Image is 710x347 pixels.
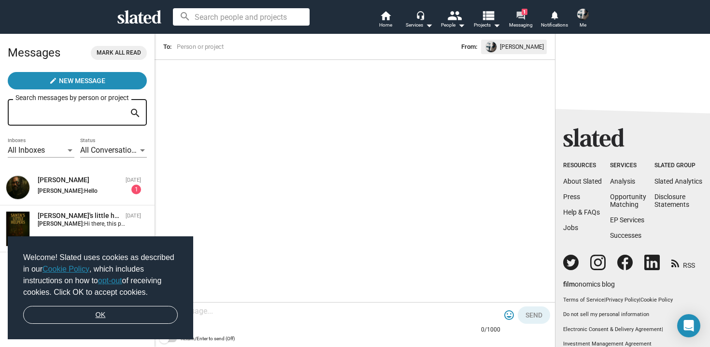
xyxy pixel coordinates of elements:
span: To: [163,43,171,50]
a: Successes [610,231,641,239]
mat-icon: arrow_drop_down [491,19,502,31]
a: Analysis [610,177,635,185]
a: Cookie Policy [43,265,89,273]
button: Shoka ShohaniMe [571,7,595,32]
div: Services [610,162,646,170]
mat-icon: notifications [550,10,559,19]
a: Jobs [563,224,578,231]
mat-icon: search [129,106,141,121]
span: Return/Enter to send (Off) [181,333,235,345]
button: Mark all read [91,46,147,60]
strong: [PERSON_NAME]: [38,220,84,227]
div: Open Intercom Messenger [677,314,700,337]
span: Messaging [509,19,533,31]
mat-icon: arrow_drop_down [455,19,467,31]
input: Search people and projects [173,8,310,26]
span: [PERSON_NAME] [500,42,544,52]
button: People [436,10,470,31]
span: All Inboxes [8,145,45,155]
a: RSS [671,255,695,270]
a: About Slated [563,177,602,185]
mat-icon: home [380,10,391,21]
button: Do not sell my personal information [563,311,702,318]
a: Electronic Consent & Delivery Agreement [563,326,662,333]
a: OpportunityMatching [610,193,646,208]
img: undefined [486,42,497,52]
strong: [PERSON_NAME]: [38,188,84,194]
span: film [563,280,575,288]
img: Shoka Shohani [577,9,589,20]
button: New Message [8,72,147,89]
span: | [604,297,606,303]
div: cookieconsent [8,236,193,340]
a: DisclosureStatements [654,193,689,208]
div: Kyle Beaumier [38,175,122,185]
mat-icon: view_list [481,8,495,22]
input: Person or project [175,42,342,52]
a: Slated Analytics [654,177,702,185]
a: 1Messaging [504,10,538,31]
button: Projects [470,10,504,31]
a: Privacy Policy [606,297,639,303]
span: All Conversations [80,145,140,155]
span: Notifications [541,19,568,31]
div: Resources [563,162,602,170]
h2: Messages [8,41,60,64]
mat-icon: people [447,8,461,22]
button: Services [402,10,436,31]
a: Help & FAQs [563,208,600,216]
time: [DATE] [126,177,141,183]
div: Services [406,19,433,31]
span: Home [379,19,392,31]
a: EP Services [610,216,644,224]
img: Kyle Beaumier [6,176,29,199]
a: Press [563,193,580,201]
span: Mark all read [97,48,141,58]
mat-icon: forum [516,11,525,20]
time: [DATE] [126,213,141,219]
a: opt-out [98,276,122,285]
span: New Message [59,72,105,89]
span: | [662,326,663,333]
button: Send [518,306,550,324]
span: Send [525,306,542,324]
span: | [639,297,640,303]
div: People [441,19,465,31]
mat-hint: 0/1000 [481,326,500,334]
a: Notifications [538,10,571,31]
img: Santa's little helpers [6,212,29,246]
a: Cookie Policy [640,297,673,303]
span: From: [461,42,477,52]
mat-icon: create [49,77,57,85]
a: dismiss cookie message [23,306,178,324]
span: 1 [522,9,527,15]
span: Projects [474,19,500,31]
mat-icon: tag_faces [503,309,515,321]
div: Santa's little helpers [38,211,122,220]
span: Welcome! Slated uses cookies as described in our , which includes instructions on how to of recei... [23,252,178,298]
div: 1 [131,185,141,194]
mat-icon: arrow_drop_down [423,19,435,31]
a: Home [369,10,402,31]
span: Hello [84,188,98,194]
mat-icon: headset_mic [416,11,425,19]
div: Slated Group [654,162,702,170]
a: Terms of Service [563,297,604,303]
a: filmonomics blog [563,272,615,289]
span: Me [580,19,586,31]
